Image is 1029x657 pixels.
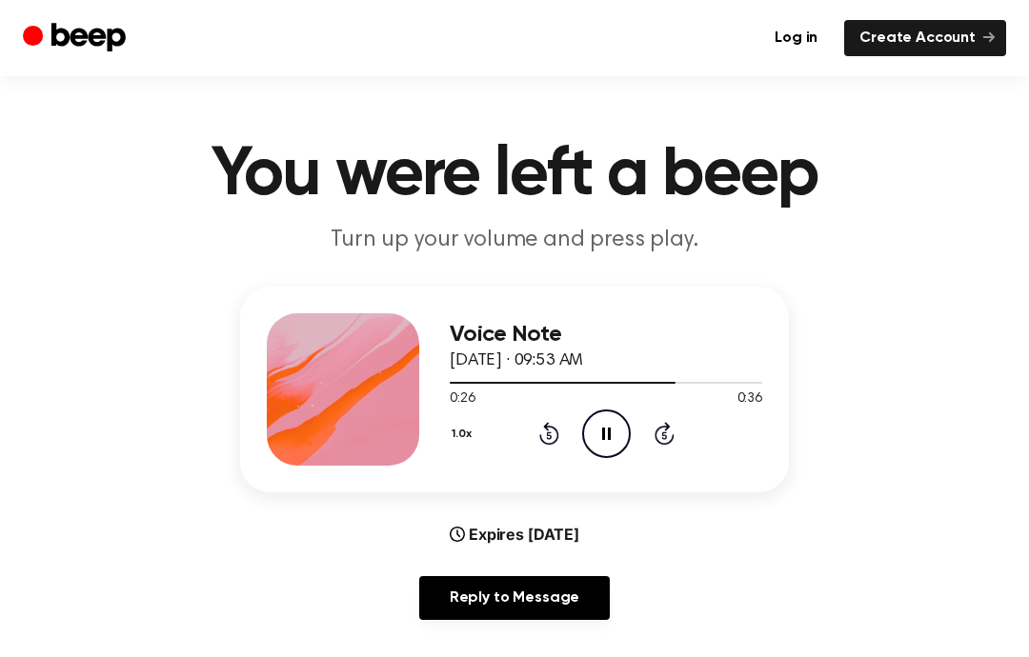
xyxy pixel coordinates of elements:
h1: You were left a beep [27,141,1002,209]
button: 1.0x [450,418,479,450]
span: [DATE] · 09:53 AM [450,352,583,369]
a: Reply to Message [419,576,610,620]
h3: Voice Note [450,322,762,348]
a: Beep [23,20,131,57]
span: 0:36 [737,389,762,409]
span: 0:26 [450,389,474,409]
div: Expires [DATE] [450,523,579,546]
a: Create Account [844,20,1006,56]
p: Turn up your volume and press play. [149,225,880,256]
a: Log in [759,20,833,56]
